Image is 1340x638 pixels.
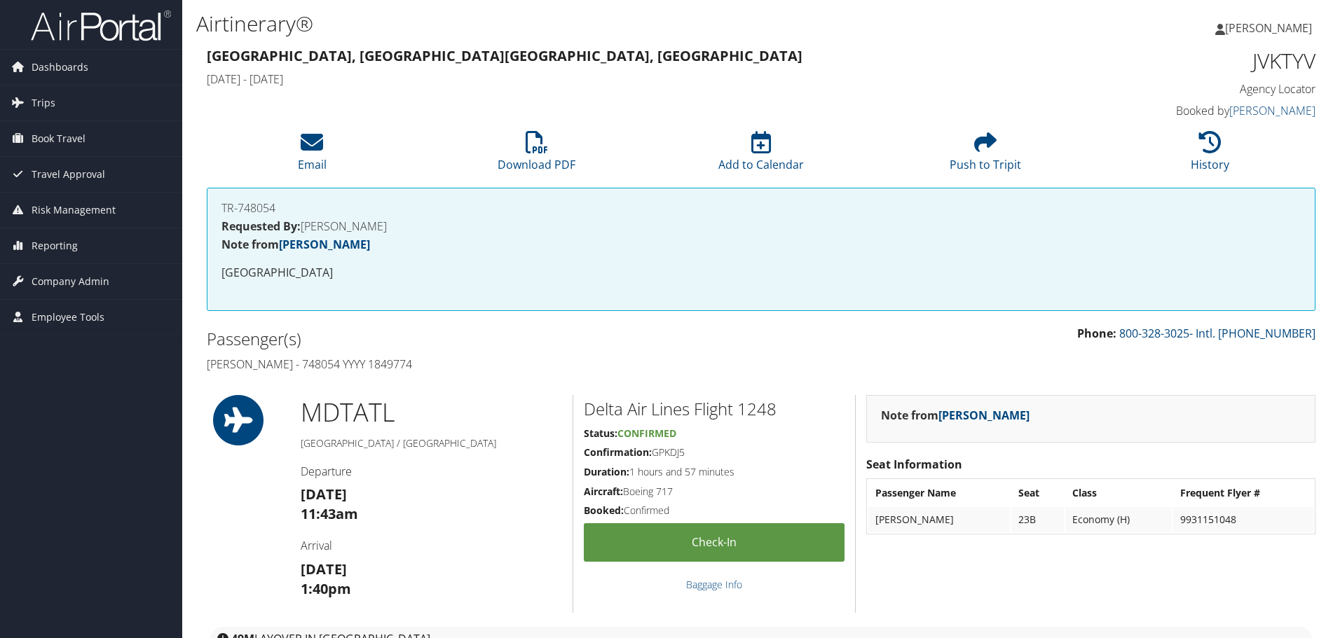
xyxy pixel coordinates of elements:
[1077,326,1116,341] strong: Phone:
[718,139,804,172] a: Add to Calendar
[1065,507,1172,532] td: Economy (H)
[584,504,624,517] strong: Booked:
[221,221,1301,232] h4: [PERSON_NAME]
[207,356,751,372] h4: [PERSON_NAME] - 748054 YYYY 1849774
[301,579,351,598] strong: 1:40pm
[1011,480,1064,506] th: Seat
[1225,20,1312,36] span: [PERSON_NAME]
[881,408,1030,423] strong: Note from
[196,9,950,39] h1: Airtinerary®
[686,578,742,591] a: Baggage Info
[301,485,347,504] strong: [DATE]
[301,436,562,450] h5: [GEOGRAPHIC_DATA] / [GEOGRAPHIC_DATA]
[866,457,962,472] strong: Seat Information
[32,157,105,192] span: Travel Approval
[950,139,1021,172] a: Push to Tripit
[207,327,751,351] h2: Passenger(s)
[584,445,652,459] strong: Confirmation:
[868,507,1010,532] td: [PERSON_NAME]
[584,397,845,421] h2: Delta Air Lines Flight 1248
[584,504,845,518] h5: Confirmed
[1173,507,1313,532] td: 9931151048
[1054,81,1315,97] h4: Agency Locator
[207,71,1033,87] h4: [DATE] - [DATE]
[584,485,845,499] h5: Boeing 717
[221,202,1301,214] h4: TR-748054
[1065,480,1172,506] th: Class
[868,480,1010,506] th: Passenger Name
[221,264,1301,282] p: [GEOGRAPHIC_DATA]
[207,46,802,65] strong: [GEOGRAPHIC_DATA], [GEOGRAPHIC_DATA] [GEOGRAPHIC_DATA], [GEOGRAPHIC_DATA]
[279,237,370,252] a: [PERSON_NAME]
[301,538,562,553] h4: Arrival
[301,395,562,430] h1: MDT ATL
[31,9,171,42] img: airportal-logo.png
[498,139,575,172] a: Download PDF
[221,219,301,234] strong: Requested By:
[584,523,845,562] a: Check-in
[617,427,676,440] span: Confirmed
[301,464,562,479] h4: Departure
[1215,7,1326,49] a: [PERSON_NAME]
[32,121,86,156] span: Book Travel
[584,485,623,498] strong: Aircraft:
[32,193,116,228] span: Risk Management
[584,465,629,478] strong: Duration:
[301,560,347,578] strong: [DATE]
[1173,480,1313,506] th: Frequent Flyer #
[584,445,845,459] h5: GPKDJ5
[32,85,55,120] span: Trips
[1191,139,1229,172] a: History
[1054,46,1315,76] h1: JVKTYV
[221,237,370,252] strong: Note from
[32,300,104,335] span: Employee Tools
[32,228,78,263] span: Reporting
[301,504,358,523] strong: 11:43am
[1011,507,1064,532] td: 23B
[1229,103,1315,118] a: [PERSON_NAME]
[1054,103,1315,118] h4: Booked by
[298,139,327,172] a: Email
[938,408,1030,423] a: [PERSON_NAME]
[32,264,109,299] span: Company Admin
[1119,326,1315,341] a: 800-328-3025- Intl. [PHONE_NUMBER]
[32,50,88,85] span: Dashboards
[584,465,845,479] h5: 1 hours and 57 minutes
[584,427,617,440] strong: Status:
